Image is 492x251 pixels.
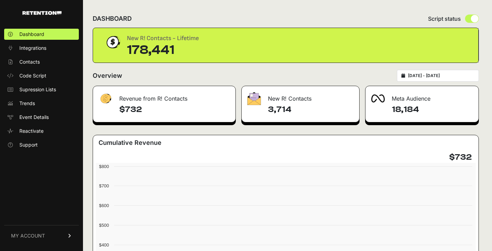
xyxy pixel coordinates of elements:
text: $500 [99,223,109,228]
span: Supression Lists [19,86,56,93]
h2: Overview [93,71,122,81]
span: Event Details [19,114,49,121]
span: Dashboard [19,31,44,38]
span: Support [19,141,38,148]
text: $700 [99,183,109,188]
div: New R! Contacts [242,86,360,107]
a: Dashboard [4,29,79,40]
a: Code Script [4,70,79,81]
span: Contacts [19,58,40,65]
h2: DASHBOARD [93,14,132,24]
a: MY ACCOUNT [4,225,79,246]
img: fa-dollar-13500eef13a19c4ab2b9ed9ad552e47b0d9fc28b02b83b90ba0e00f96d6372e9.png [99,92,112,105]
a: Supression Lists [4,84,79,95]
h4: 3,714 [268,104,354,115]
div: Revenue from R! Contacts [93,86,235,107]
img: fa-meta-2f981b61bb99beabf952f7030308934f19ce035c18b003e963880cc3fabeebb7.png [371,94,385,103]
h4: $732 [119,104,230,115]
a: Contacts [4,56,79,67]
span: Integrations [19,45,46,52]
a: Support [4,139,79,150]
text: $400 [99,242,109,248]
span: Reactivate [19,128,44,134]
a: Trends [4,98,79,109]
img: fa-envelope-19ae18322b30453b285274b1b8af3d052b27d846a4fbe8435d1a52b978f639a2.png [247,92,261,105]
text: $800 [99,164,109,169]
a: Reactivate [4,125,79,137]
span: Trends [19,100,35,107]
div: 178,441 [127,43,199,57]
img: Retention.com [22,11,62,15]
text: $600 [99,203,109,208]
span: MY ACCOUNT [11,232,45,239]
h3: Cumulative Revenue [99,138,161,148]
div: New R! Contacts - Lifetime [127,34,199,43]
span: Script status [428,15,461,23]
span: Code Script [19,72,46,79]
img: dollar-coin-05c43ed7efb7bc0c12610022525b4bbbb207c7efeef5aecc26f025e68dcafac9.png [104,34,121,51]
a: Event Details [4,112,79,123]
a: Integrations [4,43,79,54]
h4: 18,184 [392,104,473,115]
h4: $732 [449,152,472,163]
div: Meta Audience [365,86,479,107]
